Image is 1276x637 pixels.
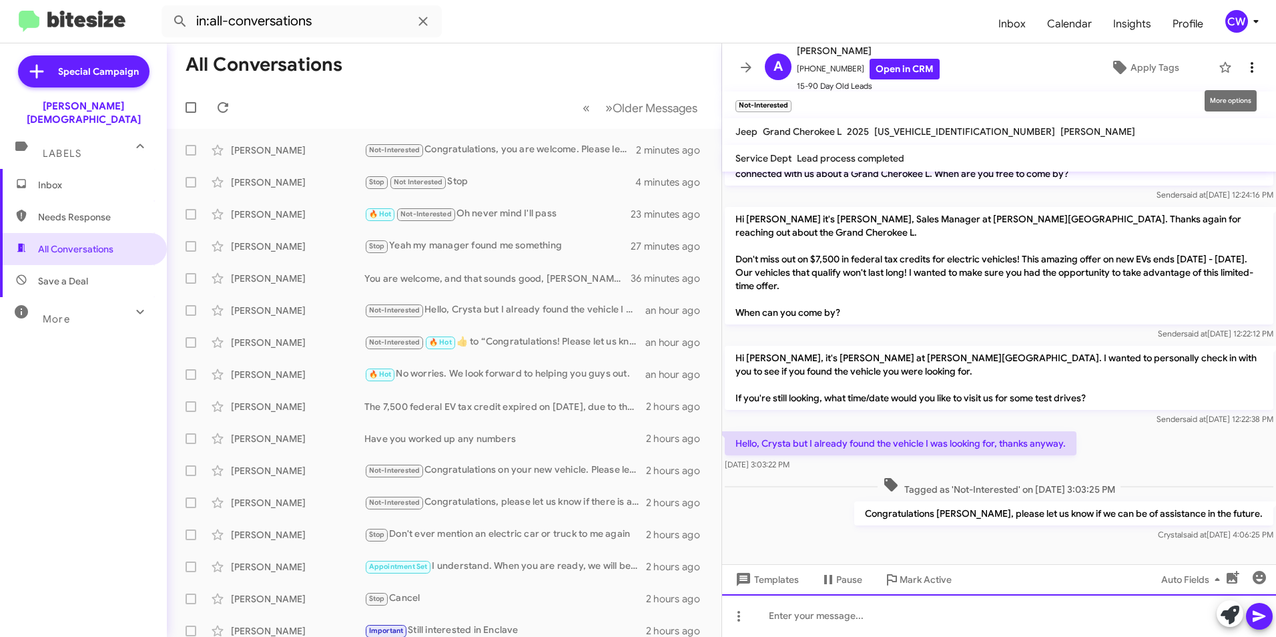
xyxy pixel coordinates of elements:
[364,432,646,445] div: Have you worked up any numbers
[646,496,711,509] div: 2 hours ago
[364,367,645,382] div: No worries. We look forward to helping you guys out.
[38,210,151,224] span: Needs Response
[735,152,791,164] span: Service Dept
[162,5,442,37] input: Search
[364,206,631,222] div: Oh never mind I'll pass
[725,431,1076,455] p: Hello, Crysta but I already found the vehicle I was looking for, thanks anyway.
[1162,5,1214,43] a: Profile
[1183,190,1206,200] span: said at
[900,568,952,592] span: Mark Active
[810,568,873,592] button: Pause
[725,459,789,469] span: [DATE] 3:03:22 PM
[231,144,364,157] div: [PERSON_NAME]
[646,560,711,574] div: 2 hours ago
[722,568,810,592] button: Templates
[43,148,81,160] span: Labels
[369,370,392,379] span: 🔥 Hot
[364,238,631,254] div: Yeah my manager found me something
[1036,5,1102,43] a: Calendar
[605,99,613,116] span: »
[878,477,1121,496] span: Tagged as 'Not-Interested' on [DATE] 3:03:25 PM
[231,400,364,413] div: [PERSON_NAME]
[854,501,1273,525] p: Congratulations [PERSON_NAME], please let us know if we can be of assistance in the future.
[646,400,711,413] div: 2 hours ago
[725,346,1273,410] p: Hi [PERSON_NAME], it's [PERSON_NAME] at [PERSON_NAME][GEOGRAPHIC_DATA]. I wanted to personally ch...
[873,568,962,592] button: Mark Active
[797,152,904,164] span: Lead process completed
[186,54,342,75] h1: All Conversations
[364,302,645,318] div: Hello, Crysta but I already found the vehicle I was looking for, thanks anyway.
[364,272,631,285] div: You are welcome, and that sounds good, [PERSON_NAME]. We are here to assist you when you are ready.
[645,368,711,381] div: an hour ago
[364,463,646,478] div: Congratulations on your new vehicle. Please let us know if there is anything we can help with in ...
[763,126,842,138] span: Grand Cherokee L
[1183,414,1206,424] span: said at
[231,592,364,606] div: [PERSON_NAME]
[1184,329,1207,339] span: said at
[636,144,711,157] div: 2 minutes ago
[369,338,420,347] span: Not-Interested
[231,240,364,253] div: [PERSON_NAME]
[733,568,799,592] span: Templates
[369,210,392,218] span: 🔥 Hot
[646,464,711,477] div: 2 hours ago
[613,101,697,116] span: Older Messages
[231,528,364,542] div: [PERSON_NAME]
[631,208,711,221] div: 23 minutes ago
[988,5,1036,43] a: Inbox
[847,126,869,138] span: 2025
[735,100,791,112] small: Not-Interested
[1060,126,1135,138] span: [PERSON_NAME]
[231,304,364,317] div: [PERSON_NAME]
[364,559,646,574] div: I understand. When you are ready, we will be here to assist you.
[369,626,404,635] span: Important
[635,176,711,189] div: 4 minutes ago
[631,240,711,253] div: 27 minutes ago
[364,400,646,413] div: The 7,500 federal EV tax credit expired on [DATE], due to the new legislation into law in [DATE]....
[231,560,364,574] div: [PERSON_NAME]
[836,568,862,592] span: Pause
[575,94,598,122] button: Previous
[1102,5,1162,43] span: Insights
[369,466,420,475] span: Not-Interested
[364,335,645,350] div: ​👍​ to “ Congratulations! Please let us know if there is anything that we can do to help with in ...
[364,495,646,510] div: Congratulations, please let us know if there is anything we can help with in the future.
[231,272,364,285] div: [PERSON_NAME]
[646,528,711,542] div: 2 hours ago
[1157,190,1273,200] span: Sender [DATE] 12:24:16 PM
[1157,414,1273,424] span: Sender [DATE] 12:22:38 PM
[43,313,70,325] span: More
[646,592,711,606] div: 2 hours ago
[58,65,139,78] span: Special Campaign
[646,432,711,445] div: 2 hours ago
[369,562,428,571] span: Appointment Set
[369,146,420,154] span: Not-Interested
[429,338,452,347] span: 🔥 Hot
[1158,329,1273,339] span: Sender [DATE] 12:22:12 PM
[597,94,705,122] button: Next
[231,464,364,477] div: [PERSON_NAME]
[797,43,940,59] span: [PERSON_NAME]
[38,274,88,288] span: Save a Deal
[645,336,711,349] div: an hour ago
[231,432,364,445] div: [PERSON_NAME]
[369,306,420,314] span: Not-Interested
[231,176,364,189] div: [PERSON_NAME]
[364,174,635,190] div: Stop
[725,207,1273,325] p: Hi [PERSON_NAME] it's [PERSON_NAME], Sales Manager at [PERSON_NAME][GEOGRAPHIC_DATA]. Thanks agai...
[583,99,590,116] span: «
[797,59,940,79] span: [PHONE_NUMBER]
[1214,10,1261,33] button: CW
[369,498,420,507] span: Not-Interested
[575,94,705,122] nav: Page navigation example
[1205,90,1257,112] div: More options
[1161,568,1225,592] span: Auto Fields
[369,594,385,603] span: Stop
[1151,568,1236,592] button: Auto Fields
[364,527,646,542] div: Don't ever mention an electric car or truck to me again
[394,178,443,186] span: Not Interested
[231,496,364,509] div: [PERSON_NAME]
[364,142,636,158] div: Congratulations, you are welcome. Please let us know if we can assist you in the future.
